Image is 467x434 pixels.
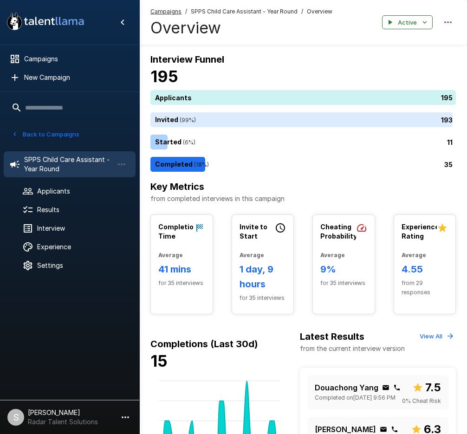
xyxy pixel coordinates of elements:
b: Key Metrics [150,181,204,192]
div: Click to copy [380,426,387,433]
u: Campaigns [150,8,182,15]
span: Overall score out of 10 [412,379,441,396]
h4: Overview [150,18,332,38]
b: Completions (Last 30d) [150,338,258,350]
b: Latest Results [300,331,364,342]
p: 11 [447,137,453,147]
b: Average [240,252,264,259]
b: Cheating Probability [320,223,357,240]
h6: 4.55 [402,262,448,277]
div: Click to copy [393,384,401,391]
p: 35 [444,160,453,169]
b: 15 [150,351,168,370]
h6: 9% [320,262,367,277]
b: Experience Rating [402,223,439,240]
span: for 35 interviews [158,279,205,288]
span: Overview [307,7,332,16]
div: Click to copy [391,426,398,433]
h6: 41 mins [158,262,205,277]
b: Average [320,252,345,259]
p: 195 [441,93,453,103]
span: SPPS Child Care Assistant - Year Round [191,7,298,16]
b: Average [402,252,426,259]
p: Douachong Yang [315,382,378,393]
b: 7.5 [425,381,441,394]
p: from completed interviews in this campaign [150,194,456,203]
div: Click to copy [382,384,389,391]
span: / [301,7,303,16]
h6: 1 day, 9 hours [240,262,286,291]
b: Interview Funnel [150,54,224,65]
b: Average [158,252,183,259]
span: for 35 interviews [240,293,286,303]
span: from 29 responses [402,279,448,297]
button: View All [417,329,456,343]
span: Completed on [DATE] 9:56 PM [315,393,396,402]
b: Invite to Start [240,223,267,240]
span: for 35 interviews [320,279,367,288]
p: 193 [441,115,453,125]
button: Active [382,15,433,30]
p: from the current interview version [300,344,405,353]
b: Completion Time [158,223,198,240]
span: 0 % Cheat Risk [402,396,441,406]
b: 195 [150,67,178,86]
span: / [185,7,187,16]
